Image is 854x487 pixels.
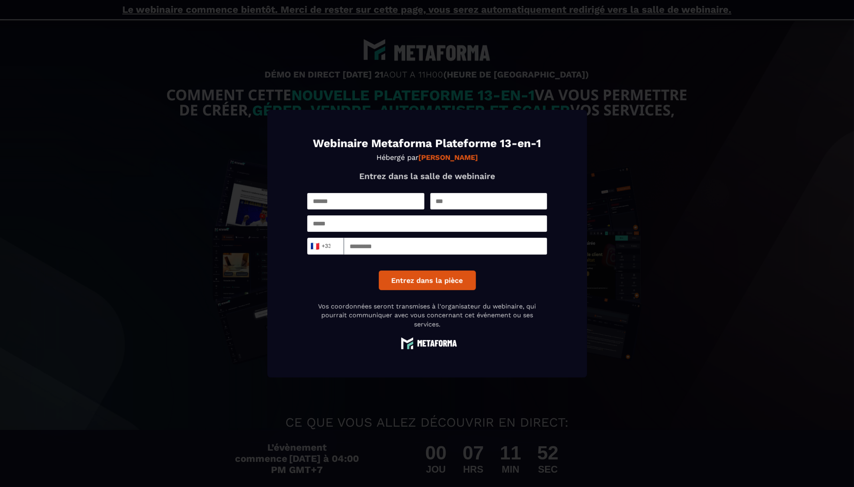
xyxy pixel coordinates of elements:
[397,337,457,349] img: logo
[418,153,478,161] strong: [PERSON_NAME]
[307,171,547,181] p: Entrez dans la salle de webinaire
[331,240,337,252] input: Search for option
[310,241,320,252] span: 🇫🇷
[312,241,329,252] span: +33
[378,270,476,290] button: Entrez dans la pièce
[307,153,547,161] p: Hébergé par
[307,302,547,329] p: Vos coordonnées seront transmises à l'organisateur du webinaire, qui pourrait communiquer avec vo...
[307,138,547,149] h1: Webinaire Metaforma Plateforme 13-en-1
[307,238,344,254] div: Search for option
